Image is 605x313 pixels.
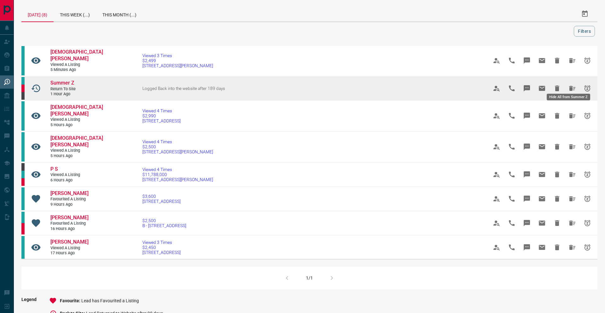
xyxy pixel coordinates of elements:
[142,58,213,63] span: $2,499
[580,108,595,123] span: Snooze
[534,53,550,68] span: Email
[504,216,519,231] span: Call
[547,94,590,100] div: Hide All from Summer Z
[50,80,74,86] span: Summer Z
[519,191,534,206] span: Message
[50,122,88,128] span: 5 hours ago
[142,108,181,113] span: Viewed 4 Times
[50,172,88,178] span: Viewed a Listing
[50,135,103,148] span: [DEMOGRAPHIC_DATA][PERSON_NAME]
[50,245,88,251] span: Viewed a Listing
[504,240,519,255] span: Call
[142,172,213,177] span: $11,788,000
[21,171,25,178] div: condos.ca
[565,139,580,154] span: Hide All from Jaini Jacob
[50,226,88,232] span: 16 hours ago
[565,216,580,231] span: Hide All from Lisa Gelineau
[21,101,25,131] div: condos.ca
[50,215,88,221] a: [PERSON_NAME]
[534,240,550,255] span: Email
[142,177,213,182] span: [STREET_ADDRESS][PERSON_NAME]
[21,187,25,210] div: condos.ca
[489,216,504,231] span: View Profile
[142,53,213,68] a: Viewed 3 Times$2,499[STREET_ADDRESS][PERSON_NAME]
[489,108,504,123] span: View Profile
[21,6,54,22] div: [DATE] (8)
[504,81,519,96] span: Call
[534,216,550,231] span: Email
[50,153,88,159] span: 5 hours ago
[21,132,25,162] div: condos.ca
[519,81,534,96] span: Message
[580,167,595,182] span: Snooze
[21,163,25,171] div: mrloft.ca
[50,239,89,245] span: [PERSON_NAME]
[50,251,88,256] span: 17 hours ago
[565,53,580,68] span: Hide All from Jaini Jacob
[504,167,519,182] span: Call
[54,6,96,21] div: This Week (...)
[550,108,565,123] span: Hide
[489,81,504,96] span: View Profile
[550,139,565,154] span: Hide
[565,191,580,206] span: Hide All from Phylicia MENDES
[96,6,143,21] div: This Month (...)
[50,239,88,245] a: [PERSON_NAME]
[50,190,89,196] span: [PERSON_NAME]
[580,191,595,206] span: Snooze
[489,53,504,68] span: View Profile
[519,108,534,123] span: Message
[577,6,592,21] button: Select Date Range
[550,53,565,68] span: Hide
[50,67,88,73] span: 5 minutes ago
[519,53,534,68] span: Message
[50,148,88,153] span: Viewed a Listing
[142,245,181,250] span: $2,450
[534,139,550,154] span: Email
[534,81,550,96] span: Email
[504,139,519,154] span: Call
[142,108,181,123] a: Viewed 4 Times$2,990[STREET_ADDRESS]
[550,240,565,255] span: Hide
[142,167,213,172] span: Viewed 4 Times
[142,218,186,223] span: $2,500
[565,108,580,123] span: Hide All from Jaini Jacob
[50,166,58,172] span: P S
[50,166,88,173] a: P S
[21,178,25,186] div: property.ca
[534,108,550,123] span: Email
[21,223,25,234] div: property.ca
[142,223,186,228] span: B - [STREET_ADDRESS]
[519,216,534,231] span: Message
[21,236,25,259] div: condos.ca
[142,149,213,154] span: [STREET_ADDRESS][PERSON_NAME]
[550,167,565,182] span: Hide
[489,139,504,154] span: View Profile
[50,49,88,62] a: [DEMOGRAPHIC_DATA][PERSON_NAME]
[534,191,550,206] span: Email
[21,92,25,100] div: mrloft.ca
[50,104,88,117] a: [DEMOGRAPHIC_DATA][PERSON_NAME]
[81,298,139,303] span: Lead has Favourited a Listing
[504,191,519,206] span: Call
[565,81,580,96] span: Hide All from Summer Z
[142,139,213,144] span: Viewed 4 Times
[504,53,519,68] span: Call
[21,46,25,75] div: condos.ca
[60,298,81,303] span: Favourite
[580,240,595,255] span: Snooze
[50,221,88,226] span: Favourited a Listing
[50,86,88,92] span: Return to Site
[519,240,534,255] span: Message
[21,77,25,85] div: condos.ca
[50,117,88,122] span: Viewed a Listing
[574,26,595,37] button: Filters
[50,190,88,197] a: [PERSON_NAME]
[306,275,313,281] div: 1/1
[142,167,213,182] a: Viewed 4 Times$11,788,000[STREET_ADDRESS][PERSON_NAME]
[142,218,186,228] a: $2,500B - [STREET_ADDRESS]
[50,80,88,86] a: Summer Z
[50,104,103,117] span: [DEMOGRAPHIC_DATA][PERSON_NAME]
[50,202,88,207] span: 9 hours ago
[580,81,595,96] span: Snooze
